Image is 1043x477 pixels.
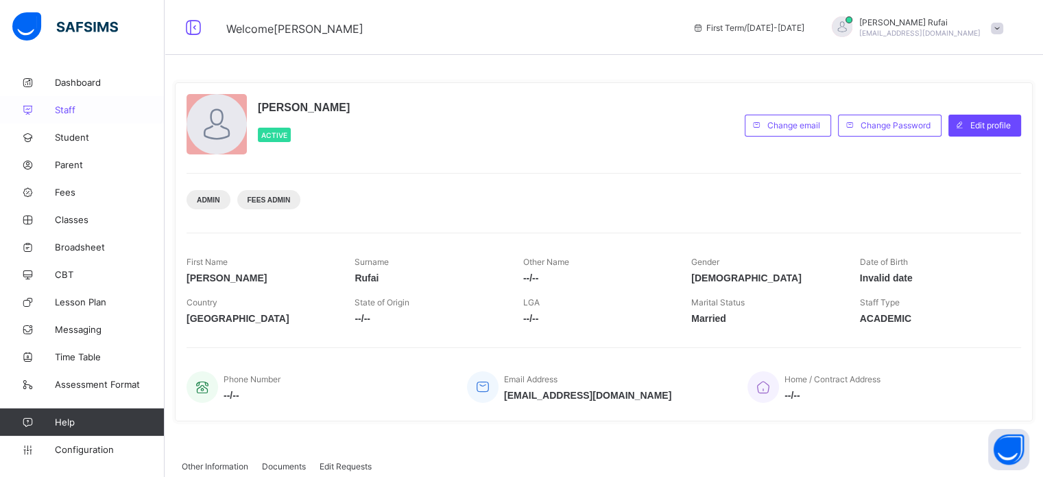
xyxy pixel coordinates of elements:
span: [PERSON_NAME] [258,102,350,114]
span: Date of Birth [860,257,908,267]
span: Lesson Plan [55,296,165,307]
span: Parent [55,159,165,170]
span: Help [55,417,164,428]
span: LGA [523,297,540,307]
span: Welcome [PERSON_NAME] [226,22,363,36]
span: Change Password [861,120,931,130]
span: [PERSON_NAME] [187,272,334,283]
span: Rufai [355,272,502,283]
span: Edit Requests [320,461,372,472]
span: Change email [767,120,820,130]
span: Staff Type [860,297,900,307]
span: Time Table [55,351,165,362]
span: [PERSON_NAME] Rufai [859,17,981,27]
span: Gender [691,257,719,267]
span: Invalid date [860,272,1007,283]
span: Edit profile [970,120,1011,130]
span: First Name [187,257,228,267]
span: Admin [197,196,220,204]
span: [EMAIL_ADDRESS][DOMAIN_NAME] [504,390,671,401]
span: Other Information [182,461,248,472]
span: Configuration [55,444,164,455]
span: Active [261,131,287,139]
span: Fees [55,187,165,198]
span: --/-- [355,313,502,324]
span: session/term information [693,23,804,33]
div: AbiodunRufai [818,16,1010,39]
span: Marital Status [691,297,745,307]
span: Messaging [55,324,165,335]
span: --/-- [523,272,671,283]
span: Dashboard [55,77,165,88]
span: Broadsheet [55,242,165,253]
span: Home / Contract Address [784,374,880,384]
span: Classes [55,214,165,225]
span: [DEMOGRAPHIC_DATA] [691,272,839,283]
span: --/-- [523,313,671,324]
span: CBT [55,269,165,280]
span: [EMAIL_ADDRESS][DOMAIN_NAME] [859,29,981,37]
button: Open asap [988,429,1029,470]
span: Student [55,132,165,143]
span: --/-- [784,390,880,401]
span: --/-- [224,390,280,401]
span: Country [187,297,217,307]
img: safsims [12,12,118,41]
span: Staff [55,104,165,115]
span: Married [691,313,839,324]
span: Phone Number [224,374,280,384]
span: Surname [355,257,389,267]
span: Email Address [504,374,558,384]
span: State of Origin [355,297,409,307]
span: ACADEMIC [860,313,1007,324]
span: Other Name [523,257,569,267]
span: Documents [262,461,306,472]
span: Fees Admin [248,196,291,204]
span: [GEOGRAPHIC_DATA] [187,313,334,324]
span: Assessment Format [55,379,165,390]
